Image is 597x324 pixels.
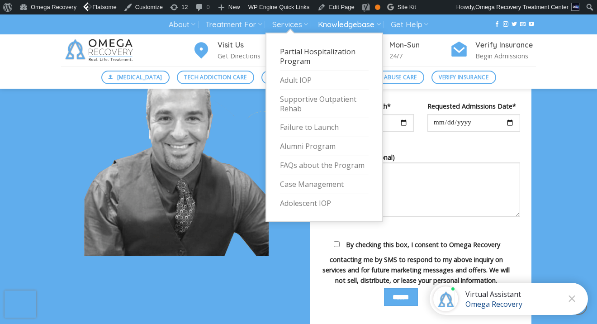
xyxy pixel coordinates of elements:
a: Failure to Launch [280,118,369,137]
span: Tech Addiction Care [184,73,246,81]
a: Substance Abuse Care [343,71,424,84]
a: Follow on Instagram [503,21,508,28]
a: Send us an email [520,21,526,28]
label: Your message (optional) [321,152,520,223]
a: Visit Us Get Directions [192,39,278,62]
a: Adolescent IOP [280,194,369,213]
a: FAQs about the Program [280,156,369,175]
p: Get Directions [218,51,278,61]
span: Site Kit [398,4,416,10]
div: OK [375,5,380,10]
span: By checking this box, I consent to Omega Recovery contacting me by SMS to respond to my above inq... [322,240,510,285]
a: About [169,16,195,33]
a: Partial Hospitalization Program [280,43,369,71]
h4: Verify Insurance [475,39,536,51]
span: Substance Abuse Care [351,73,417,81]
a: Supportive Outpatient Rehab [280,90,369,119]
a: Follow on Twitter [512,21,517,28]
a: Treatment For [205,16,262,33]
input: By checking this box, I consent to Omega Recovery contacting me by SMS to respond to my above inq... [334,241,340,247]
a: Follow on YouTube [529,21,534,28]
a: Knowledgebase [318,16,380,33]
a: Verify Insurance Begin Admissions [450,39,536,62]
a: Follow on Facebook [494,21,500,28]
a: Tech Addiction Care [177,71,254,84]
a: Verify Insurance [431,71,496,84]
label: Requested Admissions Date* [427,101,520,111]
p: Begin Admissions [475,51,536,61]
a: Adult IOP [280,71,369,90]
textarea: Your message (optional) [321,162,520,217]
h4: Mon-Sun [389,39,450,51]
span: Verify Insurance [439,73,488,81]
a: [MEDICAL_DATA] [101,71,170,84]
a: Alumni Program [280,137,369,156]
a: Get Help [391,16,428,33]
span: Omega Recovery Treatment Center [475,4,569,10]
img: Omega Recovery [61,34,140,66]
a: Mental Health Care [261,71,336,84]
h4: Visit Us [218,39,278,51]
a: Case Management [280,175,369,194]
span: [MEDICAL_DATA] [117,73,162,81]
p: 24/7 [389,51,450,61]
a: Services [272,16,308,33]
